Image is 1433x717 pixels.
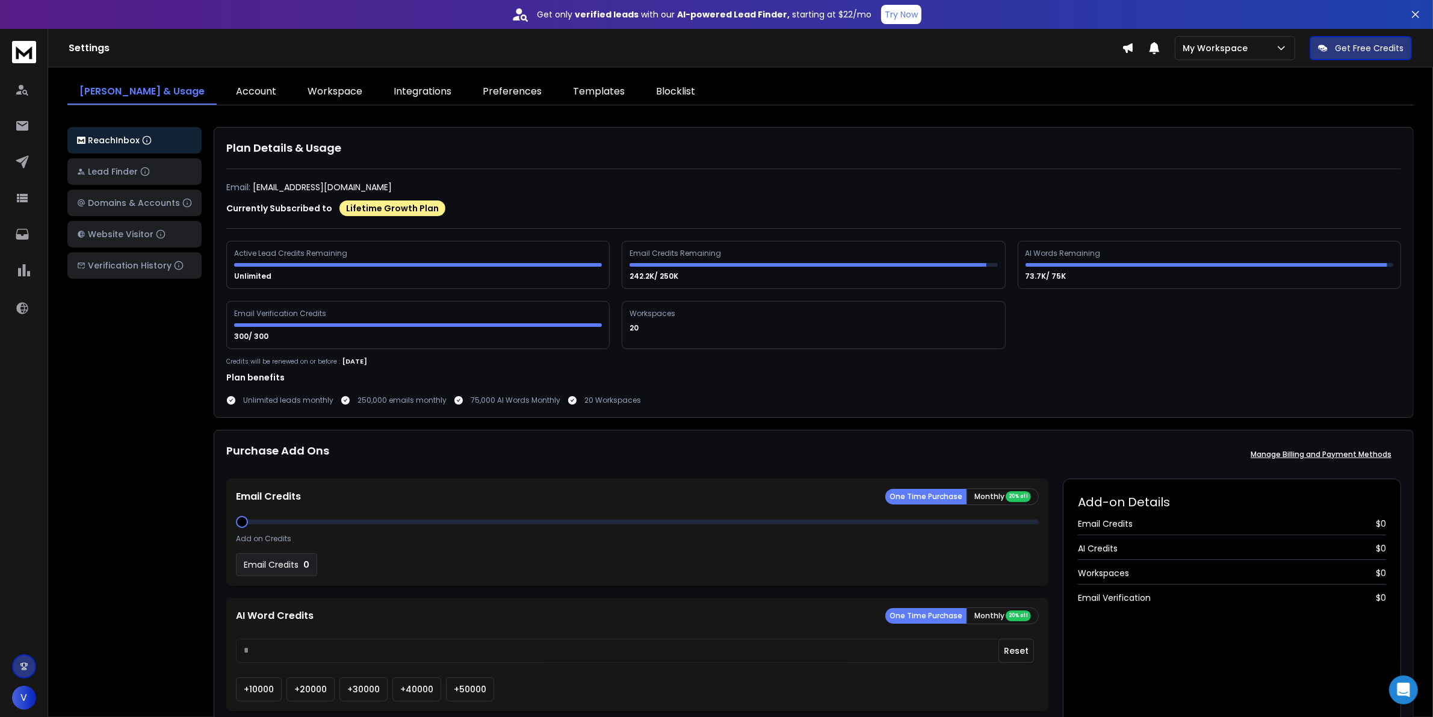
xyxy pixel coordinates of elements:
[234,309,328,318] div: Email Verification Credits
[1078,542,1118,554] span: AI Credits
[339,677,388,701] button: +30000
[339,200,445,216] div: Lifetime Growth Plan
[382,79,463,105] a: Integrations
[342,356,367,367] p: [DATE]
[226,442,329,467] h1: Purchase Add Ons
[12,41,36,63] img: logo
[1376,518,1386,530] span: $ 0
[286,677,335,701] button: +20000
[630,323,640,333] p: 20
[1389,675,1418,704] div: Open Intercom Messenger
[392,677,441,701] button: +40000
[69,41,1122,55] h1: Settings
[243,396,333,405] p: Unlimited leads monthly
[1078,567,1129,579] span: Workspaces
[1310,36,1412,60] button: Get Free Credits
[234,272,273,281] p: Unlimited
[226,140,1401,157] h1: Plan Details & Usage
[561,79,637,105] a: Templates
[67,158,202,185] button: Lead Finder
[1335,42,1404,54] p: Get Free Credits
[236,534,291,544] p: Add on Credits
[446,677,494,701] button: +50000
[967,607,1039,624] button: Monthly 20% off
[1026,249,1103,258] div: AI Words Remaining
[471,396,560,405] p: 75,000 AI Words Monthly
[885,489,967,504] button: One Time Purchase
[67,127,202,154] button: ReachInbox
[1078,494,1386,511] h2: Add-on Details
[881,5,921,24] button: Try Now
[1006,491,1031,502] div: 20% off
[253,181,392,193] p: [EMAIL_ADDRESS][DOMAIN_NAME]
[234,332,270,341] p: 300/ 300
[1006,610,1031,621] div: 20% off
[1251,450,1391,459] p: Manage Billing and Payment Methods
[224,79,288,105] a: Account
[296,79,374,105] a: Workspace
[630,309,677,318] div: Workspaces
[226,371,1401,383] h1: Plan benefits
[967,488,1039,505] button: Monthly 20% off
[67,79,217,105] a: [PERSON_NAME] & Usage
[67,190,202,216] button: Domains & Accounts
[644,79,707,105] a: Blocklist
[630,249,723,258] div: Email Credits Remaining
[575,8,639,20] strong: verified leads
[236,489,301,504] p: Email Credits
[234,249,349,258] div: Active Lead Credits Remaining
[226,357,340,366] p: Credits will be renewed on or before :
[998,639,1034,663] button: Reset
[584,396,641,405] p: 20 Workspaces
[885,8,918,20] p: Try Now
[537,8,871,20] p: Get only with our starting at $22/mo
[12,686,36,710] button: V
[471,79,554,105] a: Preferences
[236,677,282,701] button: +10000
[1376,592,1386,604] span: $ 0
[1376,542,1386,554] span: $ 0
[226,202,332,214] p: Currently Subscribed to
[1078,518,1133,530] span: Email Credits
[1376,567,1386,579] span: $ 0
[1026,272,1068,281] p: 73.7K/ 75K
[357,396,447,405] p: 250,000 emails monthly
[77,137,85,144] img: logo
[236,609,314,623] p: AI Word Credits
[885,608,967,624] button: One Time Purchase
[67,252,202,279] button: Verification History
[1078,592,1151,604] span: Email Verification
[67,221,202,247] button: Website Visitor
[1183,42,1252,54] p: My Workspace
[1241,442,1401,467] button: Manage Billing and Payment Methods
[244,559,299,571] p: Email Credits
[226,181,250,193] p: Email:
[630,272,680,281] p: 242.2K/ 250K
[677,8,790,20] strong: AI-powered Lead Finder,
[303,559,309,571] p: 0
